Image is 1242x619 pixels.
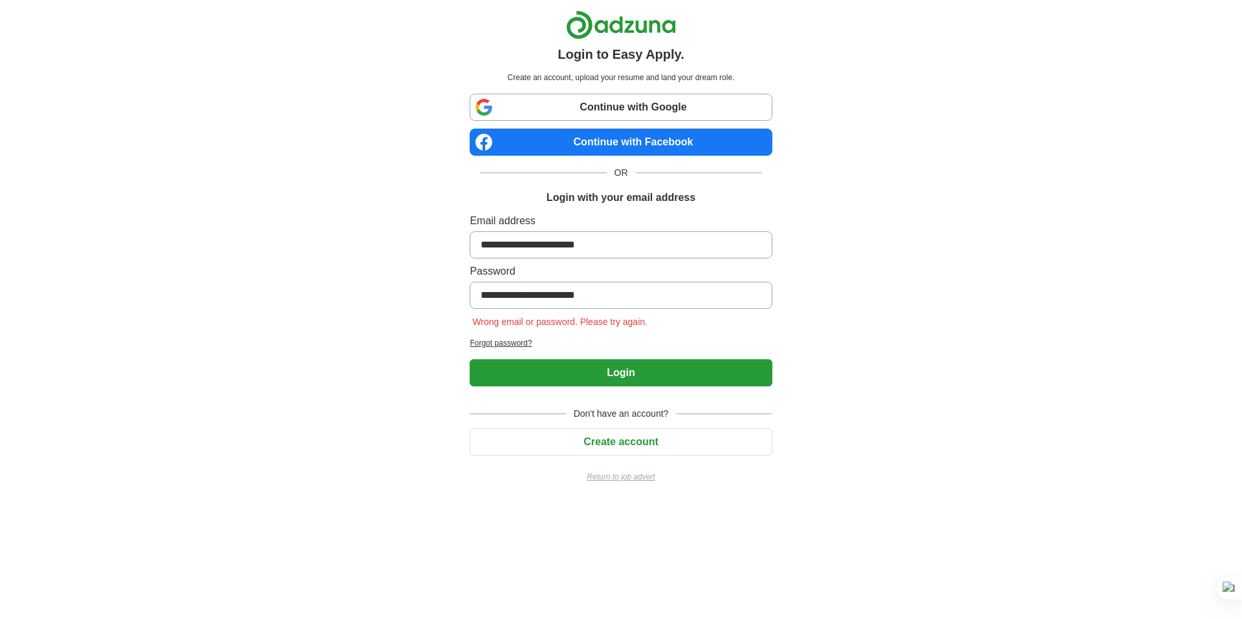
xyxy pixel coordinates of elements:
[470,317,650,327] span: Wrong email or password. Please try again.
[566,10,676,39] img: Adzuna logo
[566,407,677,421] span: Don't have an account?
[470,94,772,121] a: Continue with Google
[607,166,636,180] span: OR
[470,428,772,456] button: Create account
[470,213,772,229] label: Email address
[470,129,772,156] a: Continue with Facebook
[470,337,772,349] a: Forgot password?
[470,264,772,279] label: Password
[470,436,772,447] a: Create account
[547,190,695,205] h1: Login with your email address
[558,45,684,64] h1: Login to Easy Apply.
[470,359,772,386] button: Login
[472,72,769,83] p: Create an account, upload your resume and land your dream role.
[470,471,772,483] a: Return to job advert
